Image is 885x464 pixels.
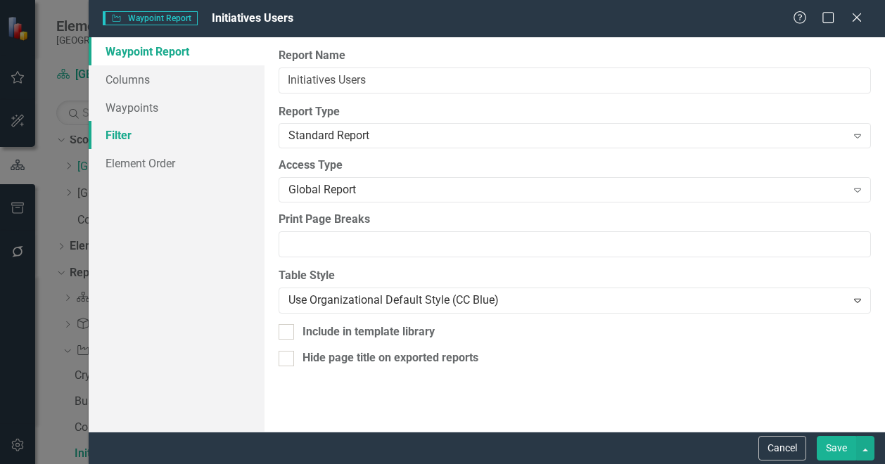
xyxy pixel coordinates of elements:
[817,436,856,460] button: Save
[89,65,265,94] a: Columns
[288,128,846,144] div: Standard Report
[279,212,871,228] label: Print Page Breaks
[279,48,871,64] label: Report Name
[89,94,265,122] a: Waypoints
[212,11,293,25] span: Initiatives Users
[89,121,265,149] a: Filter
[288,182,846,198] div: Global Report
[279,67,871,94] input: Report Name
[279,104,871,120] label: Report Type
[89,37,265,65] a: Waypoint Report
[758,436,806,460] button: Cancel
[279,268,871,284] label: Table Style
[303,324,435,340] div: Include in template library
[103,11,198,25] span: Waypoint Report
[279,157,871,174] label: Access Type
[303,350,478,366] div: Hide page title on exported reports
[89,149,265,177] a: Element Order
